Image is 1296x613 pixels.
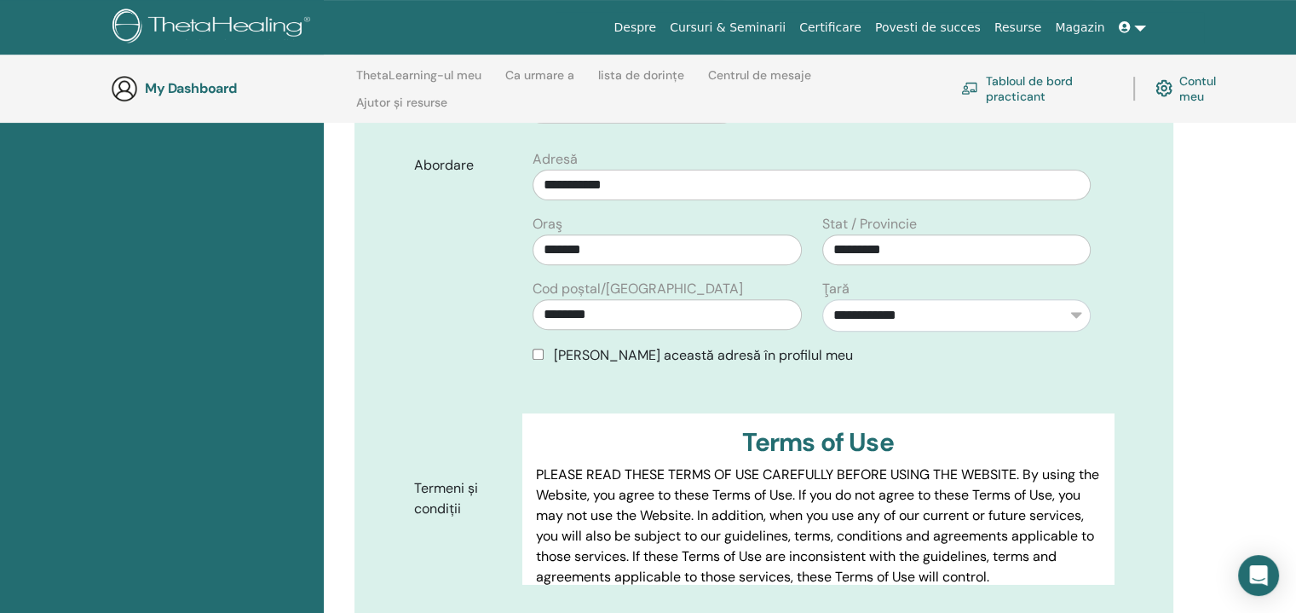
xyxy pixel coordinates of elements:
[1155,70,1234,107] a: Contul meu
[554,346,853,364] span: [PERSON_NAME] această adresă în profilul meu
[533,149,578,170] label: Adresă
[356,68,481,95] a: ThetaLearning-ul meu
[708,68,811,95] a: Centrul de mesaje
[533,214,562,234] label: Oraş
[1048,12,1111,43] a: Magazin
[356,95,447,123] a: Ajutor și resurse
[598,68,684,95] a: lista de dorințe
[112,9,316,47] img: logo.png
[663,12,792,43] a: Cursuri & Seminarii
[607,12,663,43] a: Despre
[401,149,522,182] label: Abordare
[533,279,743,299] label: Cod poștal/[GEOGRAPHIC_DATA]
[536,427,1100,458] h3: Terms of Use
[822,279,850,299] label: Ţară
[111,75,138,102] img: generic-user-icon.jpg
[145,80,315,96] h3: My Dashboard
[401,472,522,525] label: Termeni și condiții
[822,214,917,234] label: Stat / Provincie
[536,465,1100,587] p: PLEASE READ THESE TERMS OF USE CAREFULLY BEFORE USING THE WEBSITE. By using the Website, you agre...
[505,68,574,95] a: Ca urmare a
[961,70,1113,107] a: Tabloul de bord practicant
[792,12,868,43] a: Certificare
[988,12,1049,43] a: Resurse
[961,82,978,95] img: chalkboard-teacher.svg
[868,12,988,43] a: Povesti de succes
[1238,555,1279,596] div: Open Intercom Messenger
[1155,76,1172,101] img: cog.svg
